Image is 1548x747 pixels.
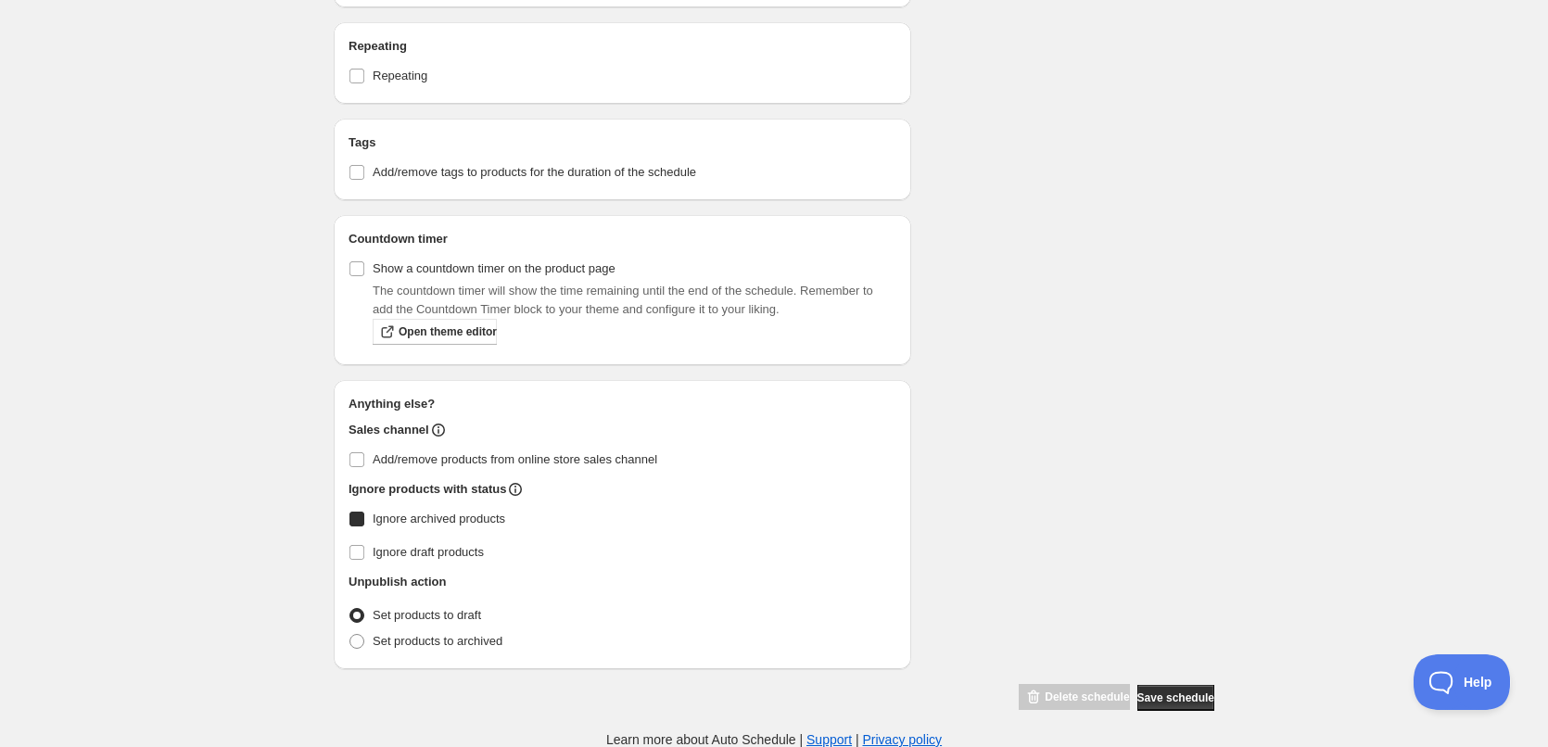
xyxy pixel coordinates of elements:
h2: Sales channel [349,421,429,439]
h2: Countdown timer [349,230,896,248]
span: Open theme editor [399,324,497,339]
span: Show a countdown timer on the product page [373,261,615,275]
p: The countdown timer will show the time remaining until the end of the schedule. Remember to add t... [373,282,896,319]
h2: Ignore products with status [349,480,506,499]
span: Repeating [373,69,427,82]
span: Ignore archived products [373,512,505,525]
span: Add/remove products from online store sales channel [373,452,657,466]
span: Save schedule [1137,690,1214,705]
span: Set products to draft [373,608,481,622]
a: Support [806,732,852,747]
h2: Repeating [349,37,896,56]
h2: Unpublish action [349,573,446,591]
a: Open theme editor [373,319,497,345]
span: Add/remove tags to products for the duration of the schedule [373,165,696,179]
span: Set products to archived [373,634,502,648]
button: Save schedule [1137,685,1214,711]
h2: Tags [349,133,896,152]
h2: Anything else? [349,395,896,413]
iframe: Toggle Customer Support [1414,654,1511,710]
a: Privacy policy [863,732,943,747]
span: Ignore draft products [373,545,484,559]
